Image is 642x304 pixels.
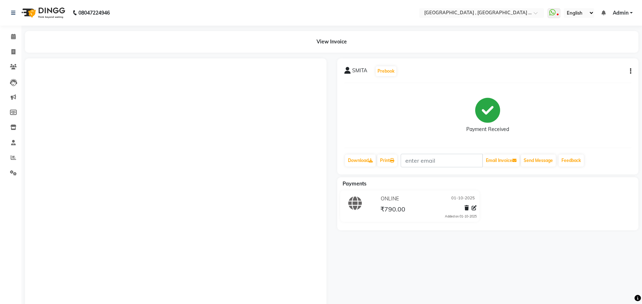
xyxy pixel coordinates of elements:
[18,3,67,23] img: logo
[352,67,367,77] span: SMITA
[343,180,366,187] span: Payments
[376,66,396,76] button: Prebook
[613,9,628,17] span: Admin
[345,154,376,167] a: Download
[377,154,397,167] a: Print
[401,154,483,167] input: enter email
[445,214,477,219] div: Added on 01-10-2025
[483,154,519,167] button: Email Invoice
[25,31,638,53] div: View Invoice
[380,205,405,215] span: ₹790.00
[451,195,475,203] span: 01-10-2025
[521,154,556,167] button: Send Message
[78,3,110,23] b: 08047224946
[559,154,584,167] a: Feedback
[381,195,399,203] span: ONLINE
[466,126,509,133] div: Payment Received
